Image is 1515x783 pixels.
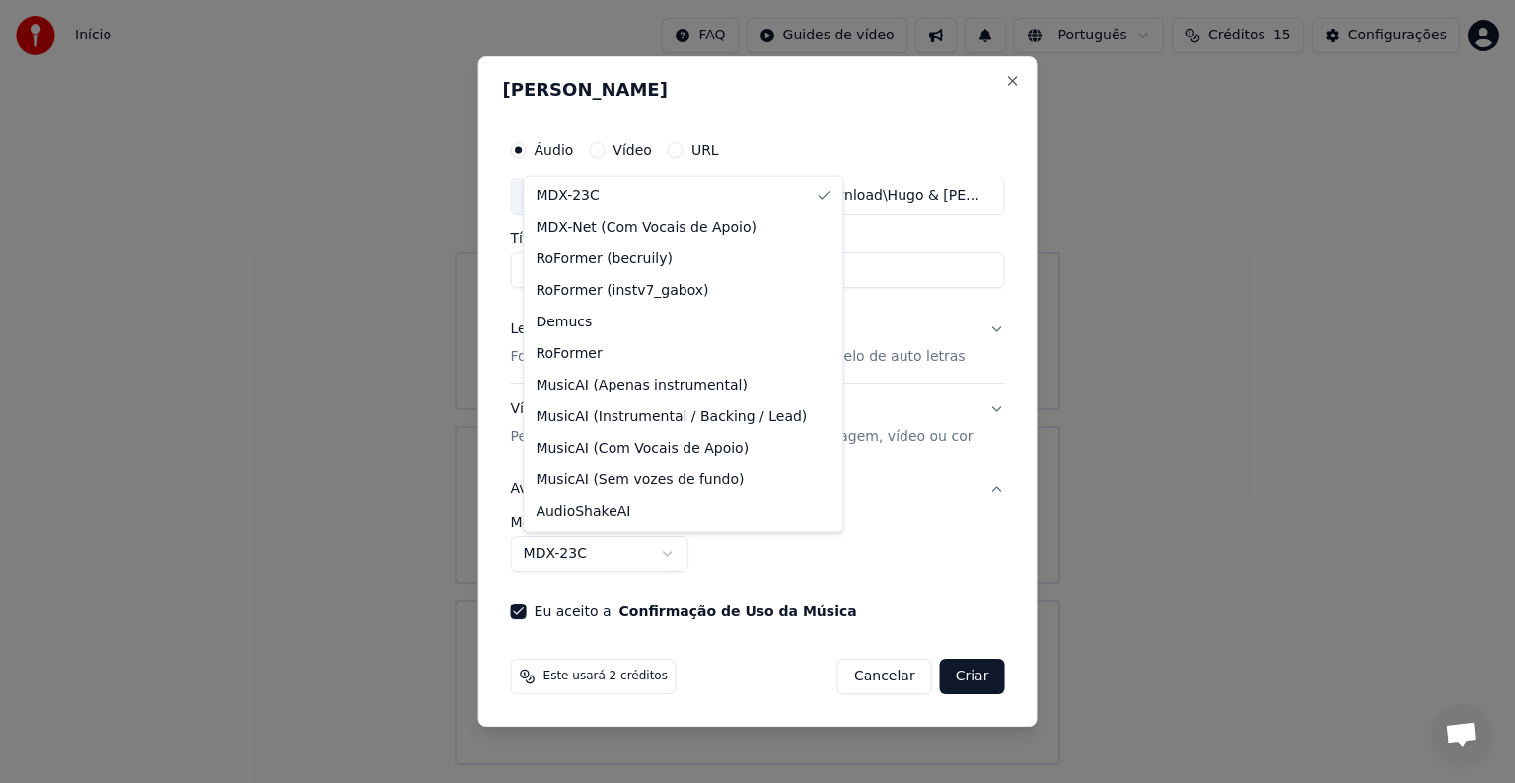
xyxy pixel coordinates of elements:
[536,313,592,332] span: Demucs
[536,376,747,395] span: MusicAI (Apenas instrumental)
[536,249,673,269] span: RoFormer (becruily)
[536,281,708,301] span: RoFormer (instv7_gabox)
[536,438,749,458] span: MusicAI (Com Vocais de Apoio)
[536,218,757,238] span: MDX-Net (Com Vocais de Apoio)
[536,344,602,364] span: RoFormer
[536,469,744,489] span: MusicAI (Sem vozes de fundo)
[536,501,630,521] span: AudioShakeAI
[536,406,807,426] span: MusicAI (Instrumental / Backing / Lead)
[536,186,599,206] span: MDX-23C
